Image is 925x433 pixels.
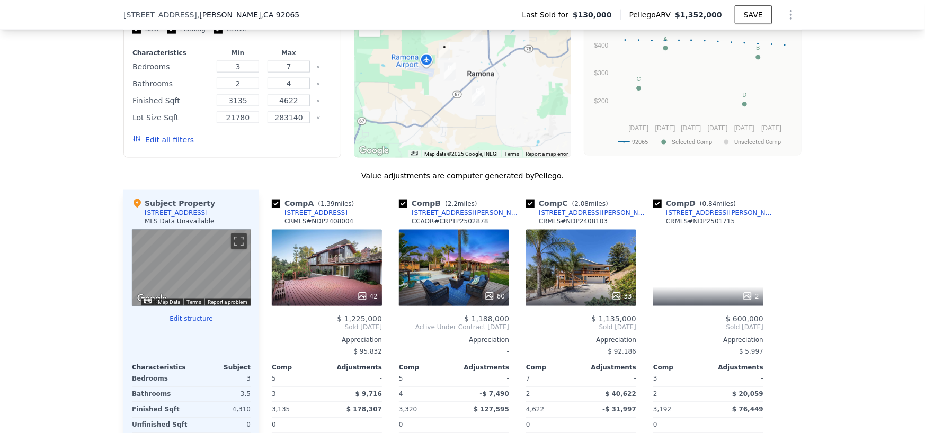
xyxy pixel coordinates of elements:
span: 7 [526,375,530,383]
img: Google [135,292,170,306]
div: [STREET_ADDRESS] [284,209,348,217]
span: 0.84 [702,200,717,208]
div: Bathrooms [132,387,189,402]
div: - [329,372,382,386]
span: Sold [DATE] [526,323,636,331]
div: 1217 Cedar St [471,24,483,42]
a: [STREET_ADDRESS] [272,209,348,217]
div: CCAOR # CRPTP2502878 [412,217,488,225]
span: ( miles) [568,200,612,208]
svg: A chart. [591,21,795,153]
div: Comp C [526,198,612,209]
span: $ 40,622 [605,391,636,398]
div: 1228 Ramona St [472,86,484,104]
span: -$ 31,997 [602,406,636,413]
div: Unfinished Sqft [132,418,189,432]
a: [STREET_ADDRESS][PERSON_NAME] [653,209,776,217]
span: 3,192 [653,406,671,413]
text: $200 [594,97,609,105]
span: $ 76,449 [732,406,763,413]
span: Active Under Contract [DATE] [399,323,509,331]
div: Comp [526,363,581,372]
button: Keyboard shortcuts [144,299,152,304]
span: , [PERSON_NAME] [197,10,300,20]
div: Comp [399,363,454,372]
span: Last Sold for [522,10,573,20]
div: Value adjustments are computer generated by Pellego . [123,170,802,181]
a: Report a map error [526,151,568,157]
div: [STREET_ADDRESS][PERSON_NAME] [412,209,522,217]
div: Subject [191,363,251,372]
button: Keyboard shortcuts [411,151,418,156]
text: C [637,76,641,82]
button: Show Options [780,4,802,25]
a: Open this area in Google Maps (opens a new window) [135,292,170,306]
text: Unselected Comp [734,139,781,146]
div: [STREET_ADDRESS][PERSON_NAME] [666,209,776,217]
button: SAVE [735,5,772,24]
text: A [664,35,668,42]
div: - [456,372,509,386]
div: Finished Sqft [132,93,210,108]
text: [DATE] [655,124,675,132]
div: Appreciation [526,336,636,344]
button: Toggle fullscreen view [231,233,247,249]
img: Google [357,144,392,158]
div: Comp A [272,198,358,209]
span: 0 [526,421,530,429]
button: Clear [316,99,321,103]
div: - [583,418,636,432]
span: ( miles) [696,200,740,208]
div: Appreciation [272,336,382,344]
div: Bedrooms [132,59,210,74]
div: - [583,372,636,386]
div: - [329,418,382,432]
text: [DATE] [681,124,701,132]
span: $ 178,307 [346,406,382,413]
div: Characteristics [132,363,191,372]
span: Sold [DATE] [272,323,382,331]
div: Max [265,49,312,57]
span: -$ 7,490 [480,391,509,398]
div: Adjustments [327,363,382,372]
span: $ 95,832 [354,348,382,355]
div: - [456,418,509,432]
span: $ 9,716 [355,391,382,398]
span: 1.39 [321,200,335,208]
button: Clear [316,65,321,69]
button: Edit all filters [132,134,194,145]
span: 2.2 [448,200,458,208]
div: 2 [742,291,759,302]
span: 2.08 [574,200,589,208]
div: Characteristics [132,49,210,57]
button: Clear [316,116,321,120]
div: Adjustments [708,363,763,372]
div: Comp [272,363,327,372]
div: 2202 El Paso St [439,42,450,60]
div: Bathrooms [132,76,210,91]
div: 4,310 [193,402,251,417]
div: Street View [132,230,251,306]
div: Min [215,49,261,57]
span: Map data ©2025 Google, INEGI [424,151,498,157]
div: CRMLS # NDP2408004 [284,217,353,225]
span: $1,352,000 [675,11,722,19]
text: [DATE] [761,124,781,132]
span: Pellego ARV [629,10,675,20]
a: Terms (opens in new tab) [504,151,519,157]
div: Comp D [653,198,740,209]
div: - [399,344,509,359]
span: $ 1,188,000 [464,314,509,323]
div: 365 Durgin St [444,63,456,81]
text: Selected Comp [672,139,712,146]
div: Appreciation [653,336,763,344]
text: B [756,45,760,51]
button: Map Data [158,299,180,306]
a: Terms (opens in new tab) [186,299,201,305]
a: [STREET_ADDRESS][PERSON_NAME] [399,209,522,217]
div: Adjustments [581,363,636,372]
div: CRMLS # NDP2408103 [539,217,608,225]
div: 33 [611,291,632,302]
text: 92065 [632,139,648,146]
div: 42 [357,291,378,302]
